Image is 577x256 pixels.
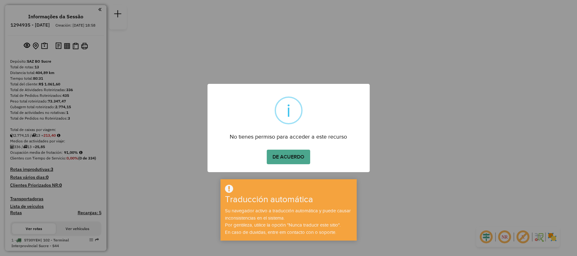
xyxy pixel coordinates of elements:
font: i [286,100,291,121]
font: Por gentileza, utilice la opción "Nunca traducir este sitio". [225,222,341,228]
font: Su navegador activo a traducción automática y puede causar inconsistencias en el sistema. [225,208,351,221]
font: No tienes permiso para acceder a este recurso [230,134,347,140]
font: DE ACUERDO [273,154,305,159]
button: DE ACUERDO [267,150,310,164]
font: En caso de duvidas, entre em contacto con o soporte. [225,230,337,235]
font: Traducción automática [225,195,313,204]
